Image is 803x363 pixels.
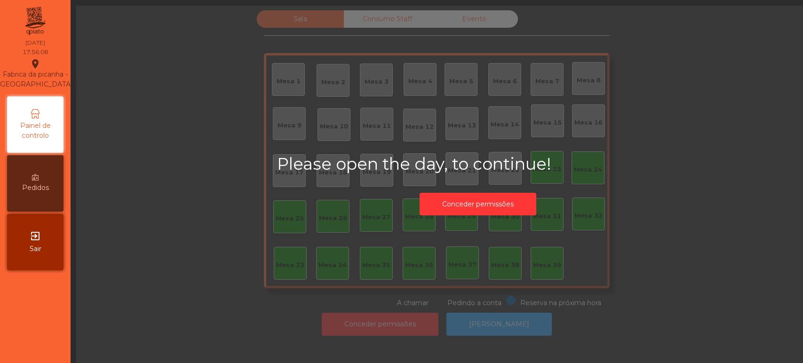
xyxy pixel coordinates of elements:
[277,154,679,174] h2: Please open the day, to continue!
[24,5,47,38] img: qpiato
[9,121,61,141] span: Painel de controlo
[22,183,49,193] span: Pedidos
[30,58,41,70] i: location_on
[420,193,536,216] button: Conceder permissões
[25,39,45,47] div: [DATE]
[30,230,41,242] i: exit_to_app
[23,48,48,56] div: 17:56:08
[30,244,41,254] span: Sair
